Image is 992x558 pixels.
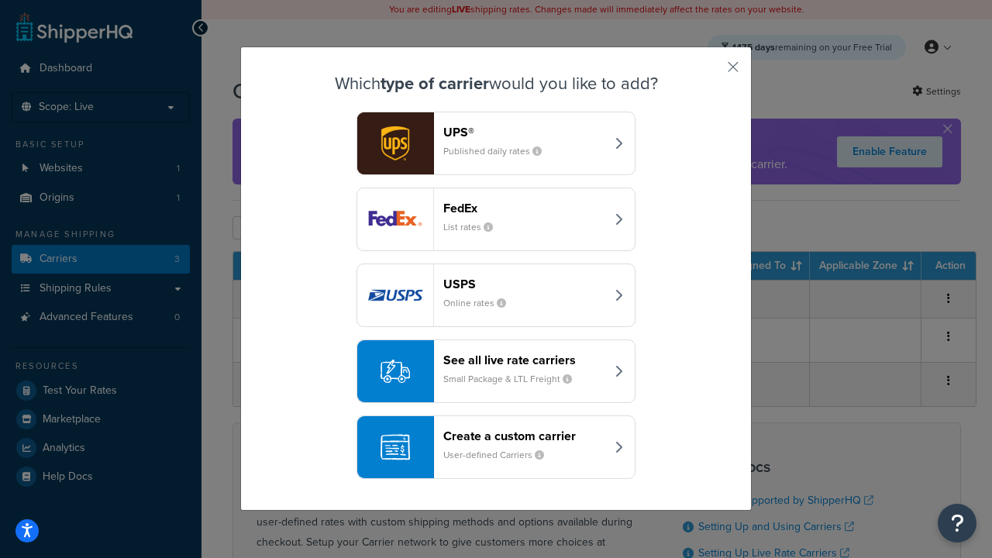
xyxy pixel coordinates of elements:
header: Create a custom carrier [443,429,605,443]
small: User-defined Carriers [443,448,556,462]
small: Small Package & LTL Freight [443,372,584,386]
small: Published daily rates [443,144,554,158]
button: Open Resource Center [938,504,976,542]
button: Create a custom carrierUser-defined Carriers [356,415,635,479]
img: usps logo [357,264,433,326]
header: FedEx [443,201,605,215]
button: fedEx logoFedExList rates [356,188,635,251]
button: ups logoUPS®Published daily rates [356,112,635,175]
h3: Which would you like to add? [280,74,712,93]
small: List rates [443,220,505,234]
img: icon-carrier-custom-c93b8a24.svg [381,432,410,462]
img: ups logo [357,112,433,174]
header: USPS [443,277,605,291]
img: icon-carrier-liverate-becf4550.svg [381,356,410,386]
header: UPS® [443,125,605,139]
small: Online rates [443,296,518,310]
strong: type of carrier [381,71,489,96]
img: fedEx logo [357,188,433,250]
button: usps logoUSPSOnline rates [356,263,635,327]
button: See all live rate carriersSmall Package & LTL Freight [356,339,635,403]
header: See all live rate carriers [443,353,605,367]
